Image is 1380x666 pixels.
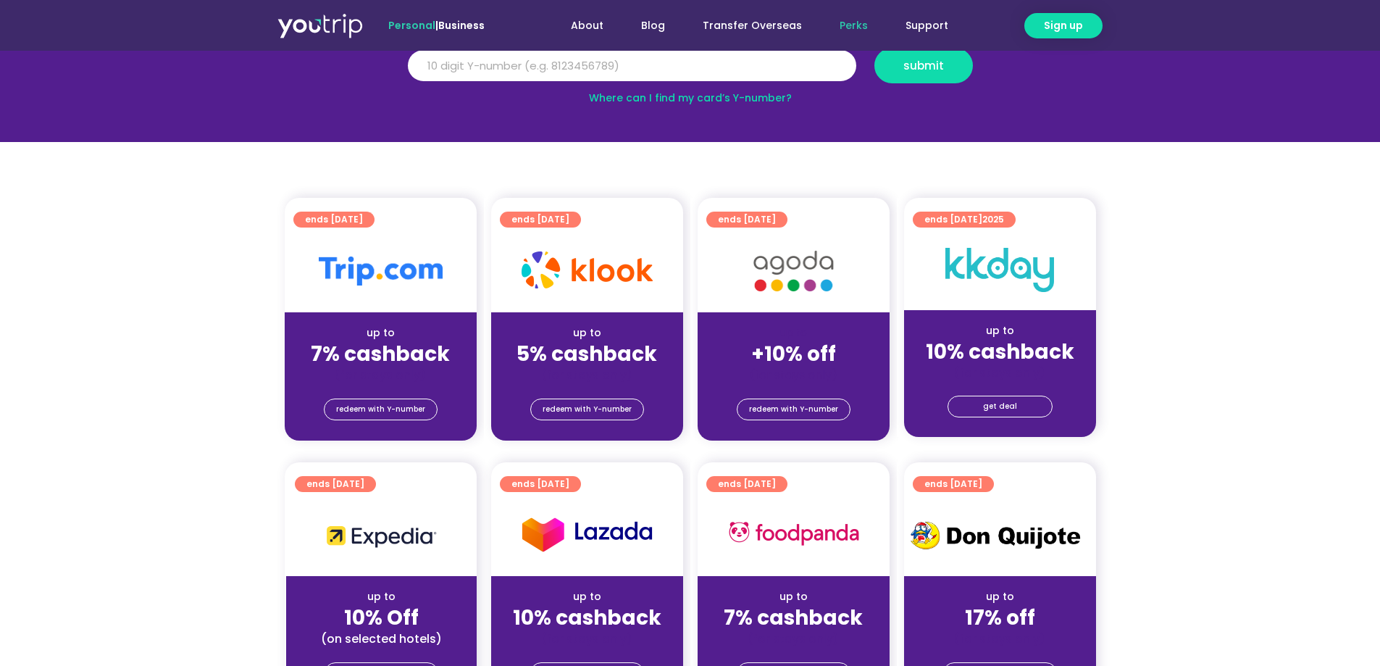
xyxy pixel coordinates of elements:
a: get deal [948,396,1053,417]
span: 2025 [982,213,1004,225]
div: up to [709,589,878,604]
a: Transfer Overseas [684,12,821,39]
span: ends [DATE] [511,476,569,492]
span: ends [DATE] [924,212,1004,228]
input: 10 digit Y-number (e.g. 8123456789) [408,50,856,82]
span: ends [DATE] [924,476,982,492]
strong: 7% cashback [724,604,863,632]
a: Where can I find my card’s Y-number? [589,91,792,105]
a: ends [DATE] [500,476,581,492]
div: up to [916,323,1084,338]
span: redeem with Y-number [336,399,425,420]
span: ends [DATE] [718,476,776,492]
span: Sign up [1044,18,1083,33]
span: ends [DATE] [511,212,569,228]
div: (for stays only) [503,631,672,646]
strong: 7% cashback [311,340,450,368]
div: up to [296,325,465,341]
a: Support [887,12,967,39]
form: Y Number [408,48,973,94]
strong: 10% cashback [513,604,661,632]
div: (on selected hotels) [298,631,465,646]
a: ends [DATE] [293,212,375,228]
span: ends [DATE] [306,476,364,492]
div: up to [503,325,672,341]
div: (for stays only) [916,365,1084,380]
div: (for stays only) [916,631,1084,646]
a: redeem with Y-number [737,399,850,420]
div: (for stays only) [296,367,465,383]
strong: 10% Off [344,604,419,632]
div: up to [503,589,672,604]
span: redeem with Y-number [543,399,632,420]
span: Personal [388,18,435,33]
span: get deal [983,396,1017,417]
div: up to [298,589,465,604]
span: ends [DATE] [305,212,363,228]
a: Sign up [1024,13,1103,38]
a: ends [DATE] [706,212,787,228]
span: redeem with Y-number [749,399,838,420]
a: Perks [821,12,887,39]
div: (for stays only) [503,367,672,383]
a: Blog [622,12,684,39]
strong: +10% off [751,340,836,368]
span: | [388,18,485,33]
a: redeem with Y-number [530,399,644,420]
div: (for stays only) [709,367,878,383]
div: (for stays only) [709,631,878,646]
span: up to [780,325,807,340]
strong: 5% cashback [517,340,657,368]
a: ends [DATE]2025 [913,212,1016,228]
nav: Menu [524,12,967,39]
span: ends [DATE] [718,212,776,228]
a: redeem with Y-number [324,399,438,420]
a: Business [438,18,485,33]
a: ends [DATE] [913,476,994,492]
a: ends [DATE] [295,476,376,492]
strong: 10% cashback [926,338,1074,366]
a: ends [DATE] [500,212,581,228]
strong: 17% off [965,604,1035,632]
span: submit [903,60,944,71]
a: About [552,12,622,39]
button: submit [874,48,973,83]
div: up to [916,589,1084,604]
a: ends [DATE] [706,476,787,492]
